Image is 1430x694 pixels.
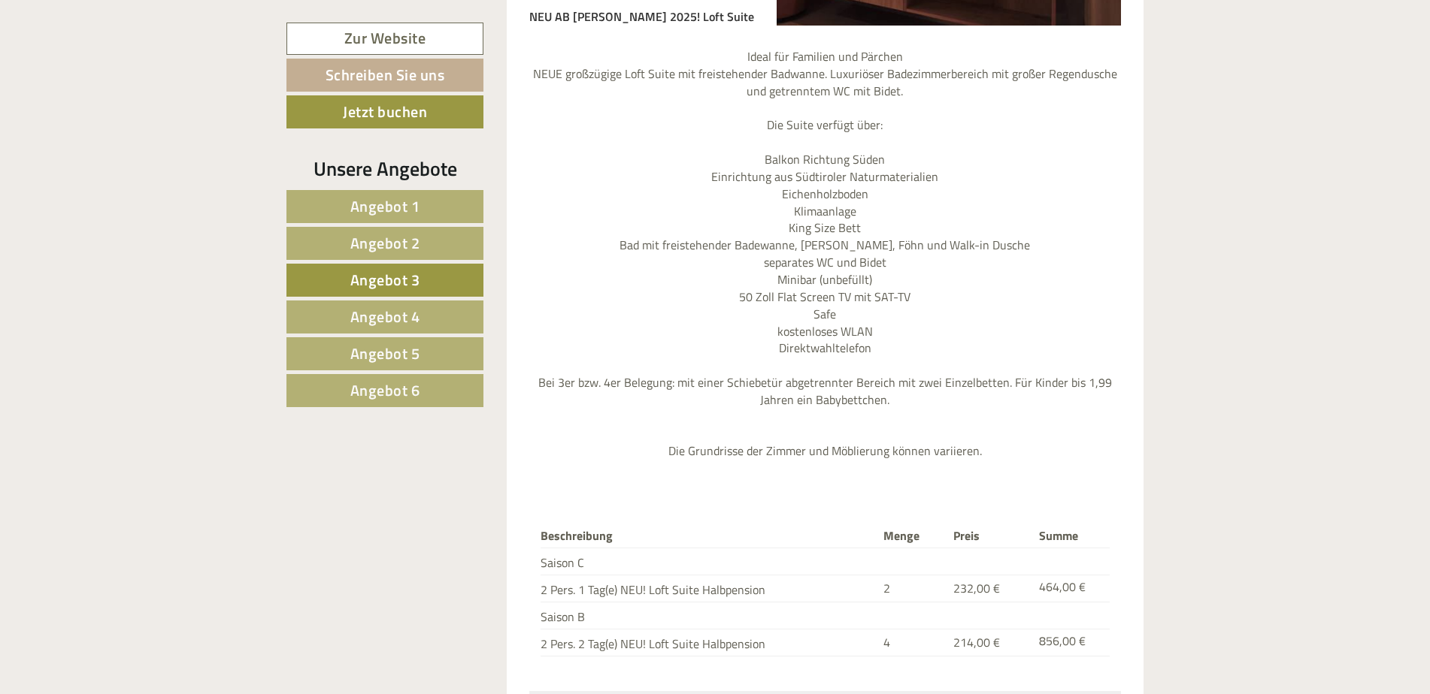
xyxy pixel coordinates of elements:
th: Beschreibung [541,524,877,548]
span: 232,00 € [953,579,1000,597]
span: Angebot 3 [350,268,420,291]
td: 2 Pers. 1 Tag(e) NEU! Loft Suite Halbpension [541,575,877,602]
td: 2 [877,575,947,602]
th: Menge [877,524,947,548]
a: Schreiben Sie uns [286,59,483,92]
span: Angebot 5 [350,342,420,365]
td: Saison C [541,548,877,575]
td: 856,00 € [1033,629,1110,656]
td: 2 Pers. 2 Tag(e) NEU! Loft Suite Halbpension [541,629,877,656]
td: Saison B [541,602,877,629]
span: 214,00 € [953,633,1000,651]
th: Preis [947,524,1033,548]
span: Angebot 6 [350,379,420,402]
span: Angebot 1 [350,195,420,218]
td: 464,00 € [1033,575,1110,602]
td: 4 [877,629,947,656]
th: Summe [1033,524,1110,548]
span: Angebot 4 [350,305,420,328]
a: Zur Website [286,23,483,55]
div: Unsere Angebote [286,155,483,183]
span: Angebot 2 [350,231,420,255]
a: Jetzt buchen [286,95,483,128]
p: Ideal für Familien und Pärchen NEUE großzügige Loft Suite mit freistehender Badwanne. Luxuriöser ... [529,48,1122,460]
